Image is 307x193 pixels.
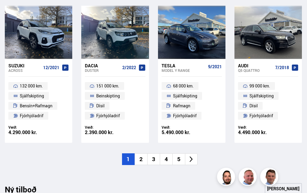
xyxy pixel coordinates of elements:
span: Dísil [96,102,105,109]
div: Suzuki [8,63,41,68]
span: 12/2021 [43,65,59,70]
span: 99 000 km. [249,82,270,90]
div: Q5 QUATTRO [238,68,273,72]
img: FbJEzSuNWCJXmdc-.webp [261,169,279,187]
span: 132 000 km. [20,82,43,90]
div: Model Y RANGE [162,68,206,72]
span: Fjórhjóladrif [20,112,43,119]
div: Verð: [162,125,222,130]
span: Fjórhjóladrif [96,112,120,119]
img: siFngHWaQ9KaOqBr.png [240,169,258,187]
div: 4.490.000 kr. [238,130,298,135]
li: 5 [172,153,185,165]
a: Audi Q5 QUATTRO 7/2018 99 000 km. Sjálfskipting Dísil Fjórhjóladrif Verð: 4.490.000 kr. [234,59,302,143]
li: 2 [135,153,147,165]
span: 68 000 km. [173,82,194,90]
div: Tesla [162,63,206,68]
span: Fjórhjóladrif [173,112,197,119]
span: Sjálfskipting [173,92,197,100]
span: 9/2021 [208,64,222,69]
div: Dacia [85,63,120,68]
div: Verð: [8,125,69,130]
span: Bensín+Rafmagn [20,102,52,109]
li: 1 [122,153,135,165]
span: Sjálfskipting [249,92,274,100]
span: 2/2022 [122,65,136,70]
span: Fjórhjóladrif [249,112,273,119]
a: Suzuki Across 12/2021 132 000 km. Sjálfskipting Bensín+Rafmagn Fjórhjóladrif Verð: 4.290.000 kr. [5,59,72,143]
li: 4 [160,153,172,165]
span: Rafmagn [173,102,190,109]
div: Across [8,68,41,72]
button: Opna LiveChat spjallviðmót [5,2,23,20]
div: Audi [238,63,273,68]
div: Verð: [238,125,298,130]
div: 4.290.000 kr. [8,130,69,135]
div: Duster [85,68,120,72]
div: 5.490.000 kr. [162,130,222,135]
span: 151 000 km. [96,82,119,90]
span: 7/2018 [275,65,289,70]
span: Beinskipting [96,92,120,100]
li: 3 [147,153,160,165]
div: Verð: [85,125,145,130]
span: Sjálfskipting [20,92,44,100]
img: nhp88E3Fdnt1Opn2.png [218,169,236,187]
a: Dacia Duster 2/2022 151 000 km. Beinskipting Dísil Fjórhjóladrif Verð: 2.390.000 kr. [81,59,149,143]
span: Dísil [249,102,258,109]
a: Tesla Model Y RANGE 9/2021 68 000 km. Sjálfskipting Rafmagn Fjórhjóladrif Verð: 5.490.000 kr. [158,59,225,143]
div: 2.390.000 kr. [85,130,145,135]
